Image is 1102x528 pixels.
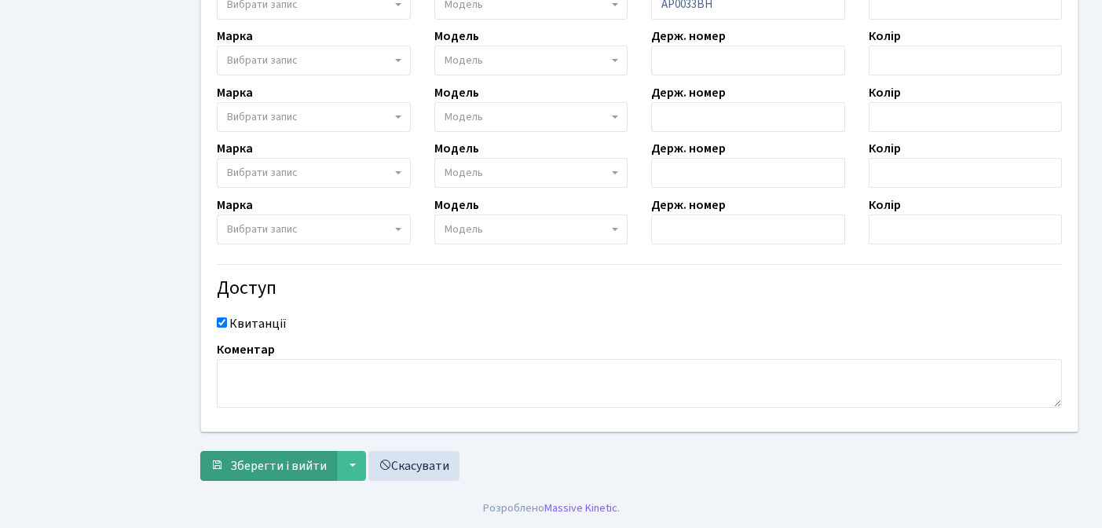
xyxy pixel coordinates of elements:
label: Квитанції [229,314,287,333]
span: Вибрати запис [227,222,298,237]
label: Колір [869,196,901,214]
label: Марка [217,196,253,214]
label: Колір [869,27,901,46]
label: Колір [869,139,901,158]
label: Модель [434,139,479,158]
span: Модель [445,165,483,181]
div: Розроблено . [483,500,620,517]
label: Держ. номер [651,83,726,102]
span: Модель [445,222,483,237]
h4: Доступ [217,277,1062,300]
label: Марка [217,83,253,102]
span: Вибрати запис [227,109,298,125]
button: Зберегти і вийти [200,451,337,481]
label: Коментар [217,340,275,359]
label: Марка [217,27,253,46]
span: Вибрати запис [227,165,298,181]
a: Скасувати [368,451,459,481]
a: Massive Kinetic [544,500,617,516]
label: Модель [434,83,479,102]
span: Модель [445,109,483,125]
label: Модель [434,27,479,46]
span: Модель [445,53,483,68]
label: Модель [434,196,479,214]
label: Держ. номер [651,139,726,158]
label: Колір [869,83,901,102]
span: Вибрати запис [227,53,298,68]
span: Зберегти і вийти [230,457,327,475]
label: Держ. номер [651,196,726,214]
label: Марка [217,139,253,158]
label: Держ. номер [651,27,726,46]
